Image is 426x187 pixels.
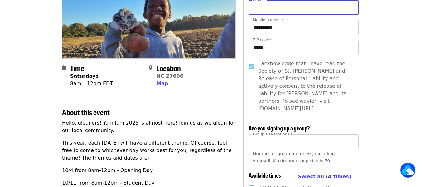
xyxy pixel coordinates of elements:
div: 8am – 12pm EDT [70,80,113,87]
input: ZIP code [249,40,359,55]
p: This year, each [DATE] will have a different theme. Of course, feel free to come to whichever day... [62,139,236,162]
span: Select all (4 times) [298,174,351,180]
p: Hello, gleaners! Yam Jam 2025 is almost here! Join us as we glean for our local community. [62,119,236,134]
strong: Saturdays [70,73,99,79]
label: ZIP code [253,38,272,42]
span: Are you signing up a group? [249,124,310,132]
span: About this event [62,106,110,117]
button: Select all (4 times) [298,172,351,181]
span: Map [156,81,168,86]
span: Group size (optional) [253,132,292,136]
label: Mobile number [253,18,283,22]
i: calendar icon [62,65,66,71]
p: 10/4 from 8am-12pm - Opening Day [62,167,236,174]
a: NC 27606 [156,73,183,79]
button: Map [156,80,168,87]
i: map-marker-alt icon [149,65,152,71]
span: Number of group members, including yourself. Maximum group size is 50 [253,151,335,163]
span: Available times [249,171,281,179]
span: Time [70,62,84,73]
p: 10/11 from 8am-12pm - Student Day [62,179,236,187]
input: Mobile number [249,20,359,35]
span: Location [156,62,181,73]
span: I acknowledge that I have read the Society of St. [PERSON_NAME] and Release of Personal Liability... [258,60,354,112]
input: [object Object] [249,134,359,149]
